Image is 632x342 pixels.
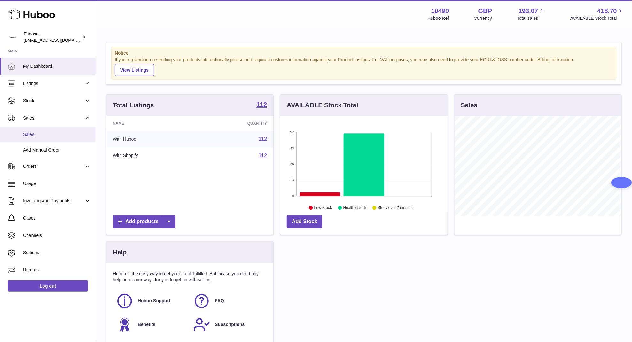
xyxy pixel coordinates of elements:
a: Log out [8,280,88,292]
span: Returns [23,267,91,273]
th: Name [106,116,197,131]
span: 418.70 [597,7,617,15]
text: 0 [292,194,294,198]
strong: 10490 [431,7,449,15]
text: 39 [290,146,294,150]
span: Stock [23,98,84,104]
a: Subscriptions [193,316,264,333]
div: Huboo Ref [428,15,449,21]
a: Add Stock [287,215,322,228]
span: Listings [23,81,84,87]
text: Stock over 2 months [378,206,413,210]
div: Currency [474,15,492,21]
span: Subscriptions [215,322,245,328]
span: Sales [23,115,84,121]
a: Benefits [116,316,187,333]
span: [EMAIL_ADDRESS][DOMAIN_NAME] [24,37,94,43]
h3: Sales [461,101,478,110]
div: Etinosa [24,31,81,43]
p: Huboo is the easy way to get your stock fulfilled. But incase you need any help here's our ways f... [113,271,267,283]
text: 13 [290,178,294,182]
img: Wolphuk@gmail.com [8,32,17,42]
td: With Shopify [106,147,197,164]
div: If you're planning on sending your products internationally please add required customs informati... [115,57,613,76]
span: AVAILABLE Stock Total [570,15,624,21]
span: Orders [23,163,84,169]
span: Huboo Support [138,298,170,304]
span: Settings [23,250,91,256]
span: Total sales [517,15,545,21]
span: Invoicing and Payments [23,198,84,204]
a: 112 [256,101,267,109]
text: Low Stock [314,206,332,210]
a: FAQ [193,292,264,310]
span: 193.07 [519,7,538,15]
span: Cases [23,215,91,221]
text: 52 [290,130,294,134]
a: 193.07 Total sales [517,7,545,21]
td: With Huboo [106,131,197,147]
text: 26 [290,162,294,166]
span: FAQ [215,298,224,304]
h3: AVAILABLE Stock Total [287,101,358,110]
th: Quantity [197,116,274,131]
span: Channels [23,232,91,238]
a: 418.70 AVAILABLE Stock Total [570,7,624,21]
strong: GBP [478,7,492,15]
a: View Listings [115,64,154,76]
span: Sales [23,131,91,137]
span: Add Manual Order [23,147,91,153]
strong: 112 [256,101,267,108]
a: Add products [113,215,175,228]
a: 112 [259,153,267,158]
text: Healthy stock [343,206,367,210]
h3: Total Listings [113,101,154,110]
span: Benefits [138,322,155,328]
span: My Dashboard [23,63,91,69]
span: Usage [23,181,91,187]
strong: Notice [115,50,613,56]
h3: Help [113,248,127,257]
a: 112 [259,136,267,142]
a: Huboo Support [116,292,187,310]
